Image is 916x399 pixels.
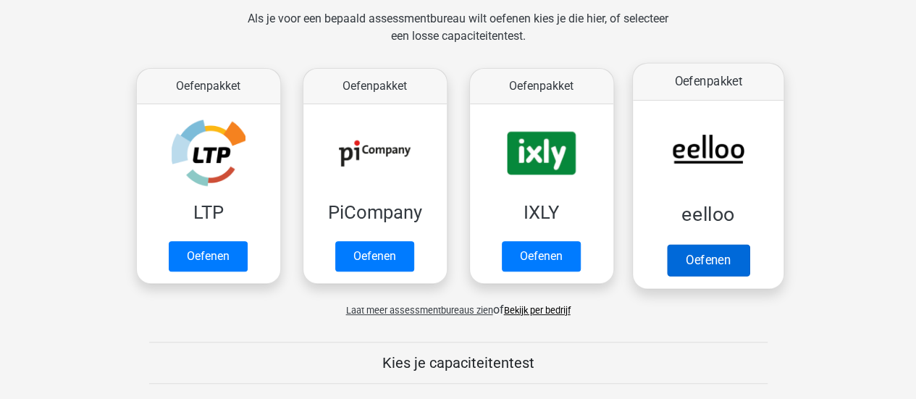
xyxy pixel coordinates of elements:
[504,305,571,316] a: Bekijk per bedrijf
[236,10,680,62] div: Als je voor een bepaald assessmentbureau wilt oefenen kies je die hier, of selecteer een losse ca...
[666,244,749,276] a: Oefenen
[125,290,791,319] div: of
[346,305,493,316] span: Laat meer assessmentbureaus zien
[502,241,581,272] a: Oefenen
[335,241,414,272] a: Oefenen
[149,354,768,371] h5: Kies je capaciteitentest
[169,241,248,272] a: Oefenen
